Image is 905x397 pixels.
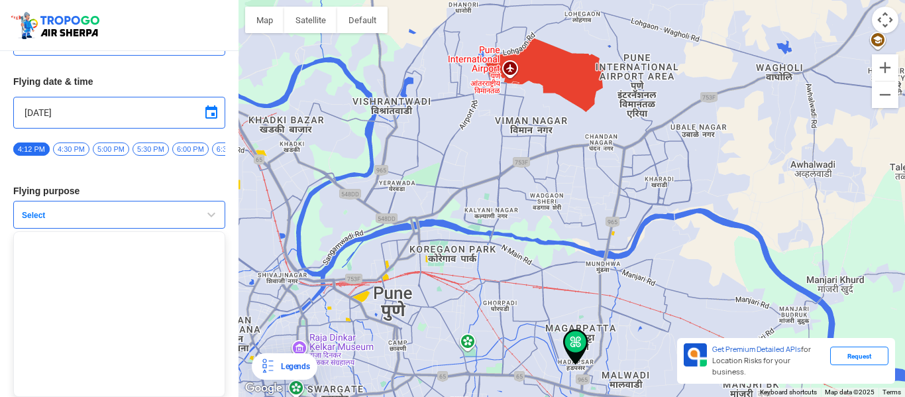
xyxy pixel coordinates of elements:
a: Terms [882,388,901,396]
button: Map camera controls [872,7,898,33]
span: 4:12 PM [13,142,50,156]
span: Map data ©2025 [825,388,875,396]
button: Show satellite imagery [284,7,337,33]
span: 6:00 PM [172,142,209,156]
div: Legends [276,359,309,374]
a: Open this area in Google Maps (opens a new window) [242,380,286,397]
button: Zoom out [872,82,898,108]
div: Request [830,347,888,365]
span: 6:30 PM [212,142,248,156]
span: 5:00 PM [93,142,129,156]
button: Zoom in [872,54,898,81]
span: Get Premium Detailed APIs [712,345,801,354]
img: Google [242,380,286,397]
h3: Flying purpose [13,186,225,196]
span: Select [17,210,182,221]
ul: Select [13,231,225,397]
img: Legends [260,359,276,374]
button: Show street map [245,7,284,33]
span: 5:30 PM [133,142,169,156]
input: Select Date [25,105,214,121]
img: ic_tgdronemaps.svg [10,10,104,40]
button: Keyboard shortcuts [760,388,817,397]
span: 4:30 PM [53,142,89,156]
div: for Location Risks for your business. [707,343,830,378]
h3: Flying date & time [13,77,225,86]
button: Select [13,201,225,229]
img: Premium APIs [684,343,707,367]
